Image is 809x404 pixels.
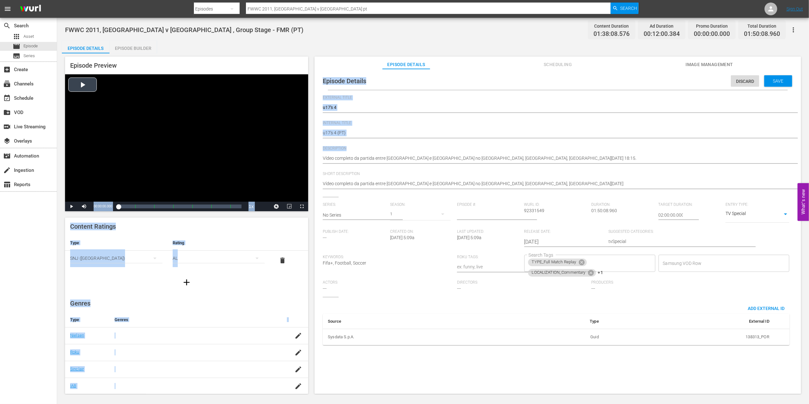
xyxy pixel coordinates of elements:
[598,270,603,275] span: +1
[507,329,604,345] td: Guid
[323,255,454,260] span: Keywords:
[798,183,809,221] button: Open Feedback Widget
[591,208,617,213] span: 01:50:08.960
[591,286,595,291] span: ---
[768,78,789,84] span: Save
[4,5,11,13] span: menu
[23,43,38,49] span: Episode
[70,333,84,338] a: Nielsen
[524,208,545,213] span: 92331549
[390,235,414,240] span: [DATE] 5:09a
[323,121,790,126] span: Internal Title
[3,94,11,102] span: Schedule
[457,255,521,260] span: Roku Tags:
[109,41,157,56] div: Episode Builder
[524,229,606,234] span: Release Date:
[3,181,11,188] span: Reports
[390,229,454,234] span: Created On:
[270,202,283,211] button: Jump To Time
[534,61,582,69] span: Scheduling
[70,223,116,230] span: Content Ratings
[3,166,11,174] span: Ingestion
[457,229,521,234] span: Last Updated:
[323,77,366,85] span: Episode Details
[528,259,580,265] span: TYPE_Full Match Replay
[323,235,327,240] span: ---
[65,202,78,211] button: Play
[3,137,11,145] span: Overlays
[23,53,35,59] span: Series
[279,257,286,264] span: delete
[644,22,680,30] div: Ad Duration
[70,383,76,388] a: IAB
[609,229,740,234] span: Suggested Categories:
[731,79,759,84] span: Discard
[323,329,507,345] th: Sysdata S.p.A.
[295,202,308,211] button: Fullscreen
[323,95,790,100] span: External Title
[70,249,162,267] div: SNJ ([GEOGRAPHIC_DATA])
[694,22,730,30] div: Promo Duration
[457,286,461,291] span: ---
[457,202,521,207] span: Episode #:
[686,61,733,69] span: Image Management
[591,202,655,207] span: Duration:
[65,235,308,270] table: simple table
[604,314,774,329] th: External ID
[3,80,11,88] span: Channels
[65,235,168,251] th: Type
[764,75,792,87] button: Save
[591,280,722,285] span: Producers
[323,130,790,137] textarea: FWWC 2011, [GEOGRAPHIC_DATA] v [GEOGRAPHIC_DATA] , Group Stage - FMR (PT)
[3,66,11,73] span: Create
[70,62,117,69] span: Episode Preview
[528,270,589,275] span: LOCALIZATION_Commentary
[593,22,630,30] div: Content Duration
[507,314,604,329] th: Type
[70,367,84,371] a: Sinclair
[23,33,34,40] span: Asset
[15,2,46,17] img: ans4CAIJ8jUAAAAAAAAAAAAAAAAAAAAAAAAgQb4GAAAAAAAAAAAAAAAAAAAAAAAAJMjXAAAAAAAAAAAAAAAAAAAAAAAAgAT5G...
[3,22,11,30] span: Search
[62,41,109,56] div: Episode Details
[323,155,790,163] textarea: Vídeo completo da partida entre [GEOGRAPHIC_DATA] e [GEOGRAPHIC_DATA] no [GEOGRAPHIC_DATA], [GEOG...
[323,172,790,177] span: Short Description
[390,202,454,207] span: Season:
[3,123,11,131] span: Live Streaming
[283,202,295,211] button: Picture-in-Picture
[726,202,789,207] span: Entry Type:
[323,202,387,207] span: Series:
[620,3,637,14] span: Search
[13,52,20,60] span: Series
[323,314,507,329] th: Source
[382,61,430,69] span: Episode Details
[62,41,109,53] button: Episode Details
[786,6,803,11] a: Sign Out
[78,202,90,211] button: Mute
[323,286,327,291] span: ---
[245,202,257,211] button: Playback Rate
[524,202,588,207] span: Wurl ID:
[457,280,588,285] span: Directors
[593,30,630,38] span: 01:38:08.576
[528,269,596,277] div: LOCALIZATION_Commentary
[644,30,680,38] span: 00:12:00.384
[65,74,308,211] div: Video Player
[744,22,780,30] div: Total Duration
[70,300,90,307] span: Genres
[694,30,730,38] span: 00:00:00.000
[611,3,639,14] button: Search
[65,26,303,34] span: FWWC 2011, [GEOGRAPHIC_DATA] v [GEOGRAPHIC_DATA] , Group Stage - FMR (PT)
[109,41,157,53] button: Episode Builder
[323,280,454,285] span: Actors
[528,259,587,266] div: TYPE_Full Match Replay
[70,350,79,354] a: Roku
[275,253,290,268] button: delete
[3,152,11,160] span: Automation
[94,205,112,208] span: 00:00:00.000
[3,109,11,116] span: VOD
[659,202,722,207] span: Target Duration:
[173,249,265,267] div: AL
[743,302,790,314] button: Add External Id
[457,235,481,240] span: [DATE] 5:09a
